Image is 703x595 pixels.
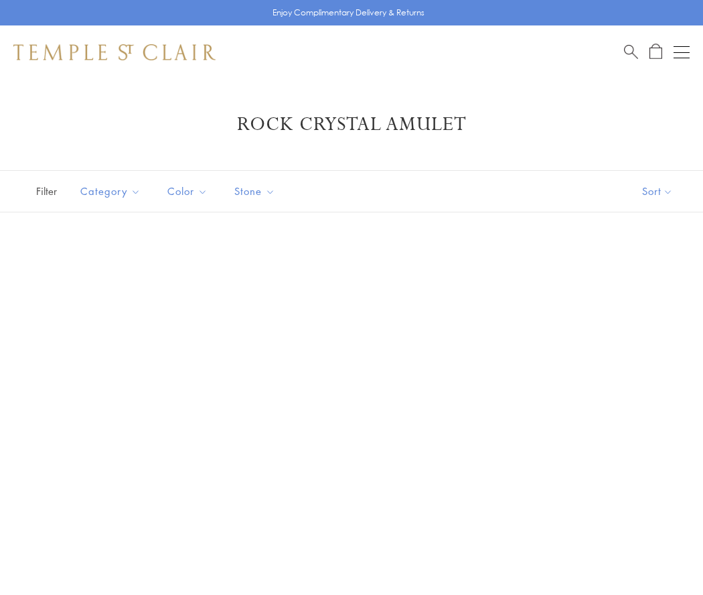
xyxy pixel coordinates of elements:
[13,44,216,60] img: Temple St. Clair
[228,183,285,200] span: Stone
[33,113,670,137] h1: Rock Crystal Amulet
[74,183,151,200] span: Category
[157,176,218,206] button: Color
[272,6,424,19] p: Enjoy Complimentary Delivery & Returns
[612,171,703,212] button: Show sort by
[161,183,218,200] span: Color
[624,44,638,60] a: Search
[224,176,285,206] button: Stone
[674,44,690,60] button: Open navigation
[70,176,151,206] button: Category
[649,44,662,60] a: Open Shopping Bag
